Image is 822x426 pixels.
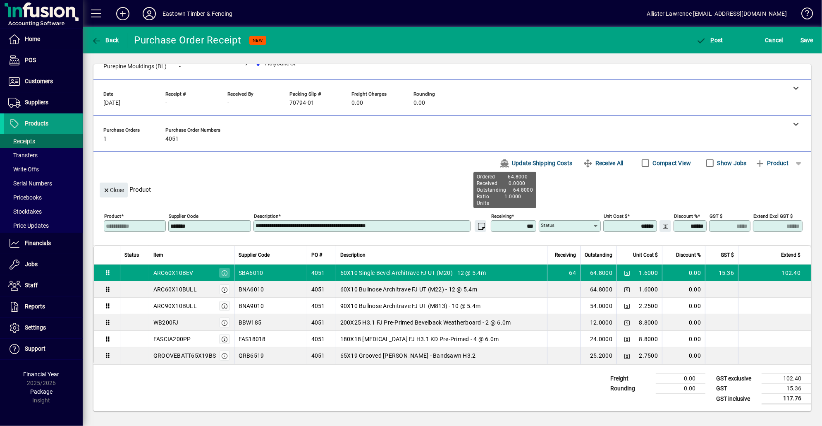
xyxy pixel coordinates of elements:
a: Suppliers [4,92,83,113]
span: 8.8000 [639,318,658,327]
app-page-header-button: Back [83,33,128,48]
td: 180X18 [MEDICAL_DATA] FJ H3.1 KD Pre-Primed - 4 @ 6.0m [336,331,547,347]
td: 25.2000 [580,347,616,364]
span: P [711,37,714,43]
a: Serial Numbers [4,176,83,190]
span: Close [103,183,124,197]
td: 65X19 Grooved [PERSON_NAME] - Bandsawn H3.2 [336,347,547,364]
span: PO # [311,250,322,260]
span: Receive All [583,156,623,170]
span: GST $ [721,250,734,260]
a: Support [4,339,83,359]
td: 24.0000 [580,331,616,347]
span: - [179,63,181,70]
span: Serial Numbers [8,180,52,187]
span: Customers [25,78,53,84]
td: 0.00 [662,265,705,281]
td: BBW185 [234,314,307,331]
span: Discount % [676,250,701,260]
span: - [165,100,167,106]
button: Cancel [763,33,786,48]
button: Update Shipping Costs [497,156,576,171]
label: Compact View [651,159,691,167]
td: GST inclusive [712,394,762,404]
span: Financial Year [24,371,60,378]
button: Post [694,33,725,48]
span: Products [25,120,48,127]
span: Description [340,250,366,260]
td: 0.00 [656,374,705,384]
mat-label: Description [254,213,278,219]
span: Price Updates [8,222,49,229]
button: Change Price Levels [621,350,633,361]
mat-label: Discount % [674,213,698,219]
span: Home [25,36,40,42]
span: - [227,100,229,106]
div: WB200FJ [153,318,179,327]
mat-label: Supplier Code [169,213,198,219]
span: ost [696,37,723,43]
td: 90X10 Bullnose Architrave FJ UT (M813) - 10 @ 5.4m [336,298,547,314]
span: Supplier Code [239,250,270,260]
mat-label: GST $ [710,213,722,219]
span: Pricebooks [8,194,42,201]
a: Receipts [4,134,83,148]
span: NEW [253,38,263,43]
td: 0.00 [662,314,705,331]
a: Price Updates [4,219,83,233]
span: Receipts [8,138,35,144]
mat-label: Receiving [491,213,511,219]
span: S [800,37,804,43]
td: 0.00 [662,331,705,347]
span: Stocktakes [8,208,42,215]
td: Rounding [606,384,656,394]
span: Reports [25,303,45,310]
span: 64 [569,269,576,277]
div: ARC60X10BULL [153,285,197,294]
a: Staff [4,275,83,296]
div: Allister Lawrence [EMAIL_ADDRESS][DOMAIN_NAME] [647,7,787,20]
span: Status [124,250,139,260]
span: Support [25,345,45,352]
span: Back [91,37,119,43]
td: BNA6010 [234,281,307,298]
td: 4051 [307,298,336,314]
span: Jobs [25,261,38,267]
button: Change Price Levels [621,300,633,312]
td: 4051 [307,331,336,347]
button: Change Price Levels [660,220,671,232]
td: FAS18018 [234,331,307,347]
span: 70794-01 [289,100,314,106]
button: Receive All [580,156,626,171]
span: [DATE] [103,100,120,106]
div: Ordered 64.8000 Received 0.0000 Outstanding 64.8000 Ratio 1.0000 Units [473,172,536,208]
td: 117.76 [762,394,811,404]
a: Financials [4,233,83,254]
a: Write Offs [4,162,83,176]
td: 15.36 [762,384,811,394]
td: 4051 [307,265,336,281]
a: Reports [4,296,83,317]
td: 0.00 [662,347,705,364]
span: Receiving [555,250,576,260]
span: Item [153,250,163,260]
td: 200X25 H3.1 FJ Pre-Primed Bevelback Weatherboard - 2 @ 6.0m [336,314,547,331]
a: Knowledge Base [795,2,812,29]
mat-label: Status [541,222,554,228]
span: Unit Cost $ [633,250,658,260]
a: Home [4,29,83,50]
td: GST [712,384,762,394]
span: Product [755,156,789,170]
span: Outstanding [585,250,612,260]
span: 1 [103,136,107,142]
td: 102.40 [762,374,811,384]
span: 0.00 [351,100,363,106]
button: Close [100,183,128,197]
button: Save [798,33,815,48]
span: 0.00 [413,100,425,106]
mat-label: Extend excl GST $ [753,213,793,219]
td: 64.8000 [580,265,616,281]
td: SBA6010 [234,265,307,281]
span: Suppliers [25,99,48,106]
span: Financials [25,240,51,246]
